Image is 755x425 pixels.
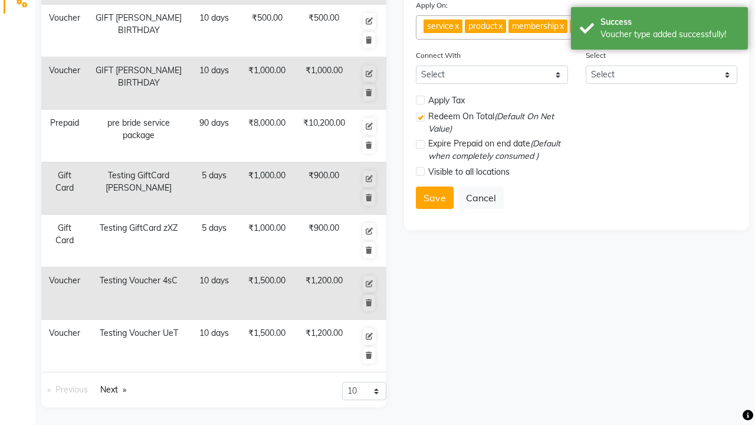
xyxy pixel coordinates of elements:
td: ₹500.00 [238,5,296,57]
div: Success [600,16,739,28]
button: Cancel [458,187,504,209]
span: Previous [55,384,88,395]
td: Gift Card [41,215,88,267]
td: ₹900.00 [296,162,352,215]
td: Voucher [41,320,88,372]
td: Testing GiftCard [PERSON_NAME] [88,162,190,215]
a: x [497,21,503,31]
td: 5 days [190,162,238,215]
div: Voucher type added successfully! [600,28,739,41]
td: ₹1,000.00 [296,57,352,110]
td: Voucher [41,267,88,320]
td: ₹8,000.00 [238,110,296,162]
a: x [454,21,459,31]
td: ₹1,200.00 [296,320,352,372]
td: ₹900.00 [296,215,352,267]
td: 10 days [190,320,238,372]
span: Expire Prepaid on end date [428,138,568,162]
span: Redeem On Total [428,110,568,135]
td: ₹1,200.00 [296,267,352,320]
td: ₹1,000.00 [238,215,296,267]
td: ₹10,200.00 [296,110,352,162]
a: Next [94,382,132,398]
label: Select [586,50,606,61]
td: Prepaid [41,110,88,162]
span: Apply Tax [428,94,465,107]
span: Visible to all locations [428,166,510,178]
td: 10 days [190,267,238,320]
td: 90 days [190,110,238,162]
td: ₹1,500.00 [238,267,296,320]
span: membership [512,21,559,31]
td: 10 days [190,5,238,57]
td: Voucher [41,5,88,57]
td: GIFT [PERSON_NAME] BIRTHDAY [88,57,190,110]
td: Testing GiftCard zXZ [88,215,190,267]
td: ₹1,000.00 [238,57,296,110]
span: service [427,21,454,31]
td: Testing Voucher UeT [88,320,190,372]
span: product [468,21,497,31]
td: Testing Voucher 4sC [88,267,190,320]
td: GIFT [PERSON_NAME] BIRTHDAY [88,5,190,57]
td: ₹1,500.00 [238,320,296,372]
a: x [559,21,564,31]
td: Voucher [41,57,88,110]
td: ₹500.00 [296,5,352,57]
td: 10 days [190,57,238,110]
td: pre bride service package [88,110,190,162]
nav: Pagination [41,382,205,398]
td: 5 days [190,215,238,267]
label: Connect With [416,50,461,61]
button: Save [416,187,454,209]
td: Gift Card [41,162,88,215]
td: ₹1,000.00 [238,162,296,215]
